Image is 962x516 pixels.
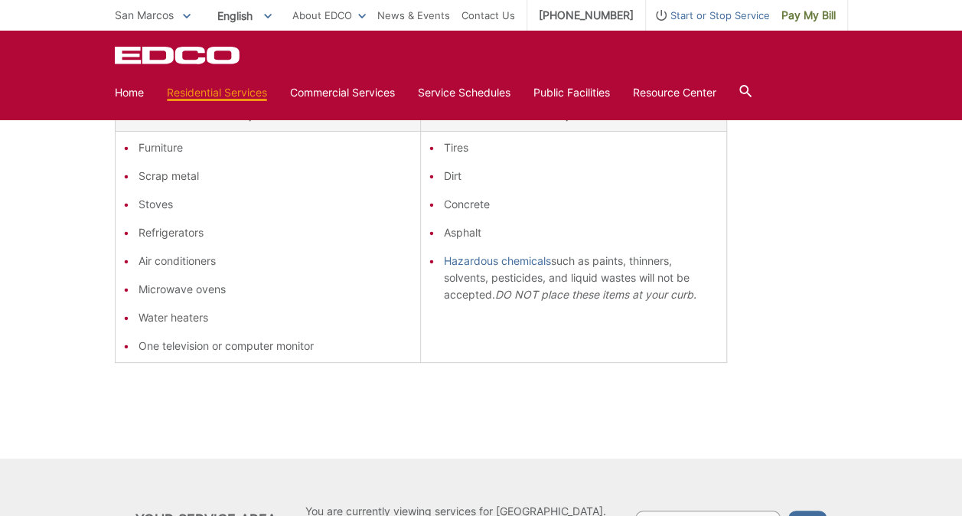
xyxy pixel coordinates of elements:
li: One television or computer monitor [139,338,413,354]
a: Commercial Services [290,84,395,101]
a: About EDCO [292,7,366,24]
a: Home [115,84,144,101]
li: Stoves [139,196,413,213]
li: such as paints, thinners, solvents, pesticides, and liquid wastes will not be accepted. [444,253,719,303]
li: Concrete [444,196,719,213]
li: Furniture [139,139,413,156]
a: Contact Us [461,7,515,24]
li: Air conditioners [139,253,413,269]
a: Hazardous chemicals [444,253,551,269]
li: Tires [444,139,719,156]
a: Residential Services [167,84,267,101]
li: Microwave ovens [139,281,413,298]
li: Water heaters [139,309,413,326]
a: Service Schedules [418,84,510,101]
span: Pay My Bill [781,7,836,24]
a: EDCD logo. Return to the homepage. [115,46,242,64]
a: Public Facilities [533,84,610,101]
li: Dirt [444,168,719,185]
li: Refrigerators [139,224,413,241]
a: Resource Center [633,84,716,101]
span: San Marcos [115,8,174,21]
li: Asphalt [444,224,719,241]
li: Scrap metal [139,168,413,185]
span: English [206,3,283,28]
em: DO NOT place these items at your curb. [495,288,696,301]
a: News & Events [377,7,450,24]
